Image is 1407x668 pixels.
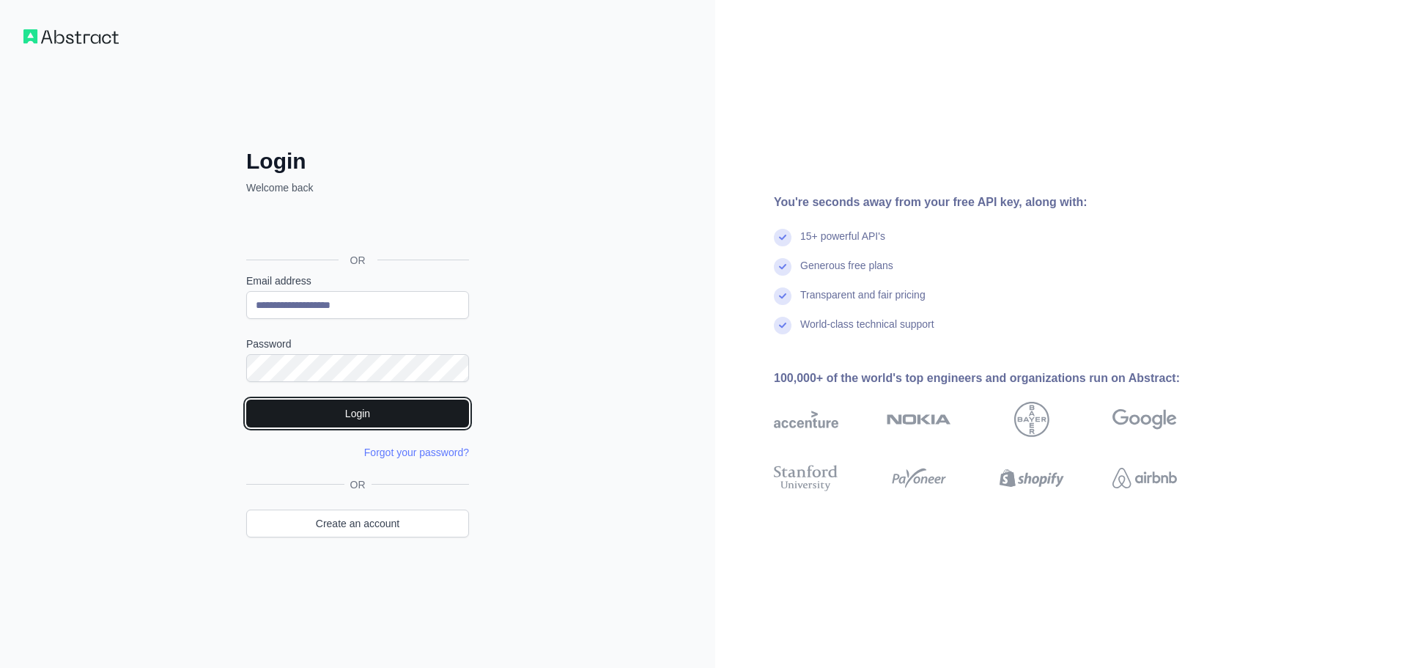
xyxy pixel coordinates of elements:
[800,258,893,287] div: Generous free plans
[246,337,469,351] label: Password
[774,287,791,305] img: check mark
[344,477,372,492] span: OR
[774,402,838,437] img: accenture
[887,402,951,437] img: nokia
[1112,462,1177,494] img: airbnb
[774,317,791,334] img: check mark
[774,370,1224,387] div: 100,000+ of the world's top engineers and organizations run on Abstract:
[1000,462,1064,494] img: shopify
[239,211,473,243] iframe: Sign in with Google Button
[246,148,469,175] h2: Login
[1014,402,1049,437] img: bayer
[23,29,119,44] img: Workflow
[774,462,838,494] img: stanford university
[246,180,469,195] p: Welcome back
[1112,402,1177,437] img: google
[774,258,791,276] img: check mark
[774,229,791,246] img: check mark
[339,253,377,268] span: OR
[246,510,469,537] a: Create an account
[800,317,934,346] div: World-class technical support
[800,229,885,258] div: 15+ powerful API's
[364,447,469,458] a: Forgot your password?
[246,400,469,427] button: Login
[800,287,926,317] div: Transparent and fair pricing
[246,274,469,288] label: Email address
[887,462,951,494] img: payoneer
[774,194,1224,211] div: You're seconds away from your free API key, along with:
